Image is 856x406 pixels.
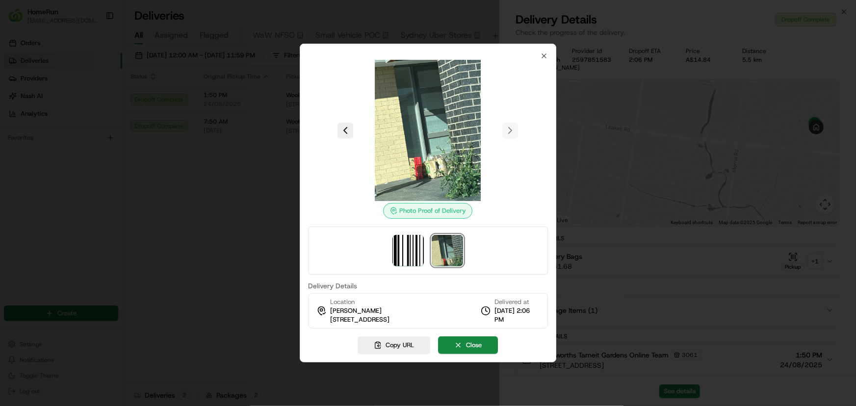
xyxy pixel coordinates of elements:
span: [DATE] 2:06 PM [494,306,540,324]
img: photo_proof_of_delivery image [358,60,499,201]
span: [STREET_ADDRESS] [330,315,389,324]
div: Photo Proof of Delivery [384,203,473,219]
img: photo_proof_of_delivery image [432,235,464,266]
span: Delivered at [494,298,540,306]
button: Close [439,336,498,354]
span: Location [330,298,355,306]
label: Delivery Details [308,282,548,289]
button: Copy URL [358,336,431,354]
span: [PERSON_NAME] [330,306,382,315]
img: barcode_scan_on_pickup image [393,235,424,266]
